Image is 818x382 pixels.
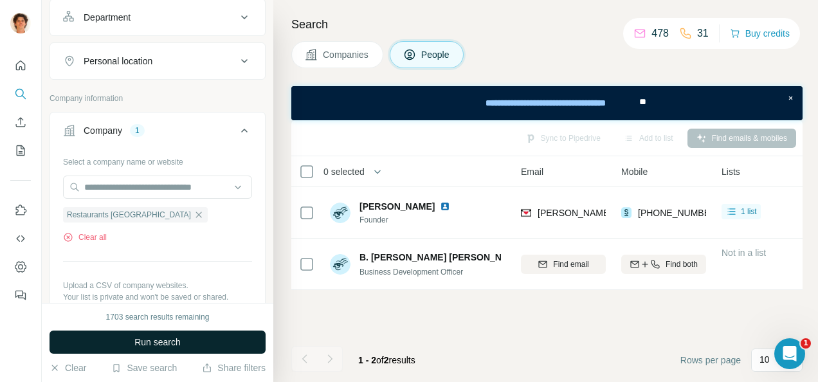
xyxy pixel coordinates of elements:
span: 1 [801,338,811,349]
iframe: Banner [291,86,803,120]
span: Companies [323,48,370,61]
span: Email [521,165,543,178]
div: Department [84,11,131,24]
span: 1 - 2 [358,355,376,365]
div: Company [84,124,122,137]
img: LinkedIn logo [440,201,450,212]
button: Feedback [10,284,31,307]
button: Buy credits [730,24,790,42]
span: B. [PERSON_NAME] [PERSON_NAME] [359,251,525,264]
span: Business Development Officer [359,268,463,277]
span: Run search [134,336,181,349]
span: [PERSON_NAME] [359,200,435,213]
p: Company information [50,93,266,104]
button: Find email [521,255,606,274]
button: Share filters [202,361,266,374]
img: Avatar [330,203,350,223]
span: 0 selected [323,165,365,178]
img: Avatar [330,254,350,275]
img: provider surfe logo [621,206,632,219]
button: Quick start [10,54,31,77]
span: Restaurants [GEOGRAPHIC_DATA] [67,209,191,221]
span: [PERSON_NAME][EMAIL_ADDRESS][DOMAIN_NAME] [538,208,764,218]
p: 478 [651,26,669,41]
span: Lists [722,165,740,178]
p: 31 [697,26,709,41]
button: Use Surfe on LinkedIn [10,199,31,222]
span: of [376,355,384,365]
div: 1703 search results remaining [106,311,210,323]
span: Find email [553,259,588,270]
span: Founder [359,214,455,226]
div: Select a company name or website [63,151,252,168]
button: Company1 [50,115,265,151]
img: provider findymail logo [521,206,531,219]
button: My lists [10,139,31,162]
span: Mobile [621,165,648,178]
button: Dashboard [10,255,31,278]
iframe: Intercom live chat [774,338,805,369]
button: Clear all [63,232,107,243]
button: Save search [111,361,177,374]
button: Search [10,82,31,105]
span: People [421,48,451,61]
div: Personal location [84,55,152,68]
span: [PHONE_NUMBER] [638,208,719,218]
span: results [358,355,415,365]
span: Not in a list [722,248,766,258]
span: 2 [384,355,389,365]
span: Rows per page [680,354,741,367]
h4: Search [291,15,803,33]
img: Avatar [10,13,31,33]
div: 1 [130,125,145,136]
button: Use Surfe API [10,227,31,250]
p: 10 [759,353,770,366]
button: Clear [50,361,86,374]
p: Upload a CSV of company websites. [63,280,252,291]
span: 1 list [741,206,757,217]
span: Find both [666,259,698,270]
button: Personal location [50,46,265,77]
button: Enrich CSV [10,111,31,134]
p: Your list is private and won't be saved or shared. [63,291,252,303]
button: Department [50,2,265,33]
button: Find both [621,255,706,274]
button: Run search [50,331,266,354]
